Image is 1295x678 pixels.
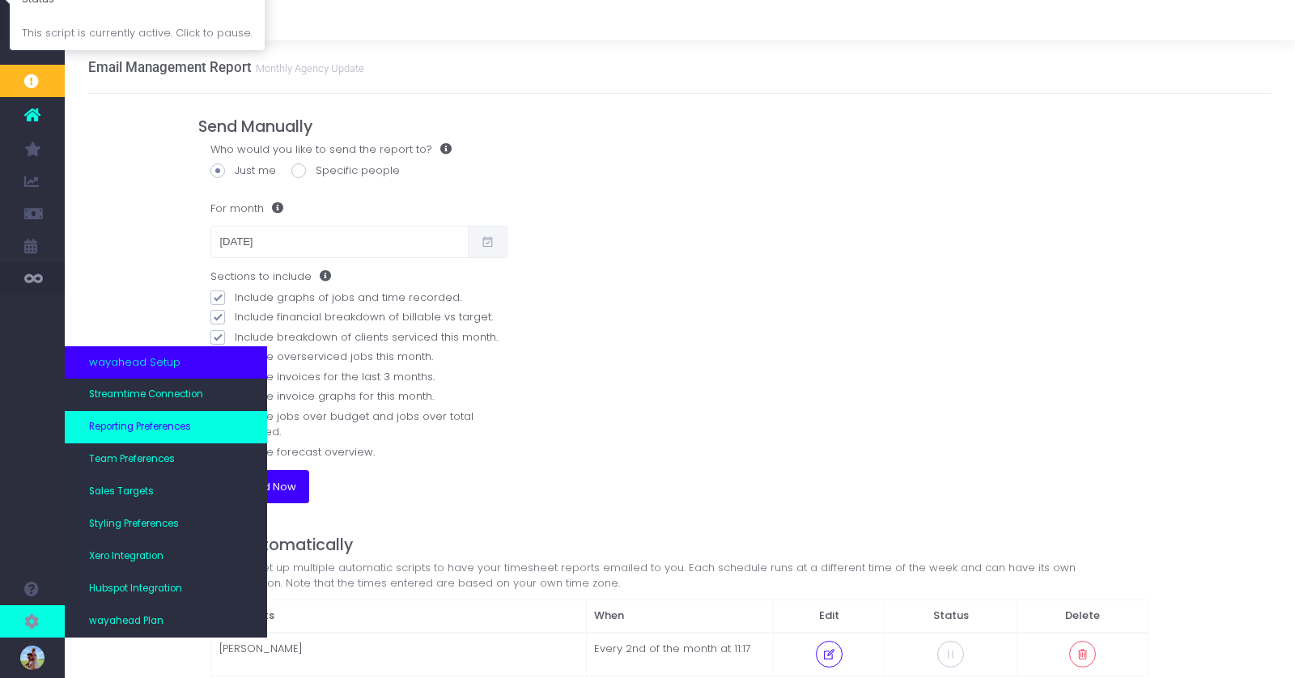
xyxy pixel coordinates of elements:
span: Reporting Preferences [89,420,191,434]
label: Who would you like to send the report to? [210,142,452,158]
th: Recipients [211,600,586,633]
th: Status [884,600,1017,633]
td: Every 2nd of the month at 11:17 [586,633,774,676]
span: Streamtime Connection [89,388,203,402]
label: Just me [210,163,276,179]
label: Include graphs of jobs and time recorded. [210,290,507,306]
h4: Send Manually [198,117,1161,136]
label: Include jobs over budget and jobs over total planned. [210,409,507,440]
a: Team Preferences [65,443,267,476]
label: Sections to include [210,269,331,285]
label: Include invoice graphs for this month. [210,388,507,405]
span: Sales Targets [89,485,154,499]
a: Sales Targets [65,476,267,508]
span: Team Preferences [89,452,175,467]
a: Styling Preferences [65,508,267,540]
th: When [586,600,774,633]
a: Hubspot Integration [65,573,267,605]
span: wayahead Plan [89,614,163,629]
td: [PERSON_NAME] [211,633,586,676]
span: Hubspot Integration [89,582,182,596]
a: Reporting Preferences [65,411,267,443]
label: Include breakdown of clients serviced this month. [210,329,507,345]
small: Monthly Agency Update [252,59,364,75]
label: Include forecast overview. [210,444,507,460]
div: You can set up multiple automatic scripts to have your timesheet reports emailed to you. Each sch... [210,560,1149,591]
span: Xero Integration [89,549,163,564]
label: For month [210,193,283,225]
label: Include invoices for the last 3 months. [210,369,507,385]
th: Edit [774,600,885,633]
label: Include financial breakdown of billable vs target. [210,309,507,325]
img: images/default_profile_image.png [20,646,45,670]
a: Xero Integration [65,540,267,573]
input: Select date [210,226,468,258]
label: Specific people [291,163,400,179]
a: wayahead Plan [65,605,267,638]
a: Streamtime Connection [65,379,267,411]
th: Delete [1017,600,1149,633]
span: Styling Preferences [89,517,179,532]
div: This script is currently active. Click to pause. [10,15,265,51]
span: wayahead Setup [89,354,180,371]
h3: Email Management Report [88,59,364,75]
h4: Send Automatically [198,536,1161,554]
label: Include overserviced jobs this month. [210,349,507,365]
